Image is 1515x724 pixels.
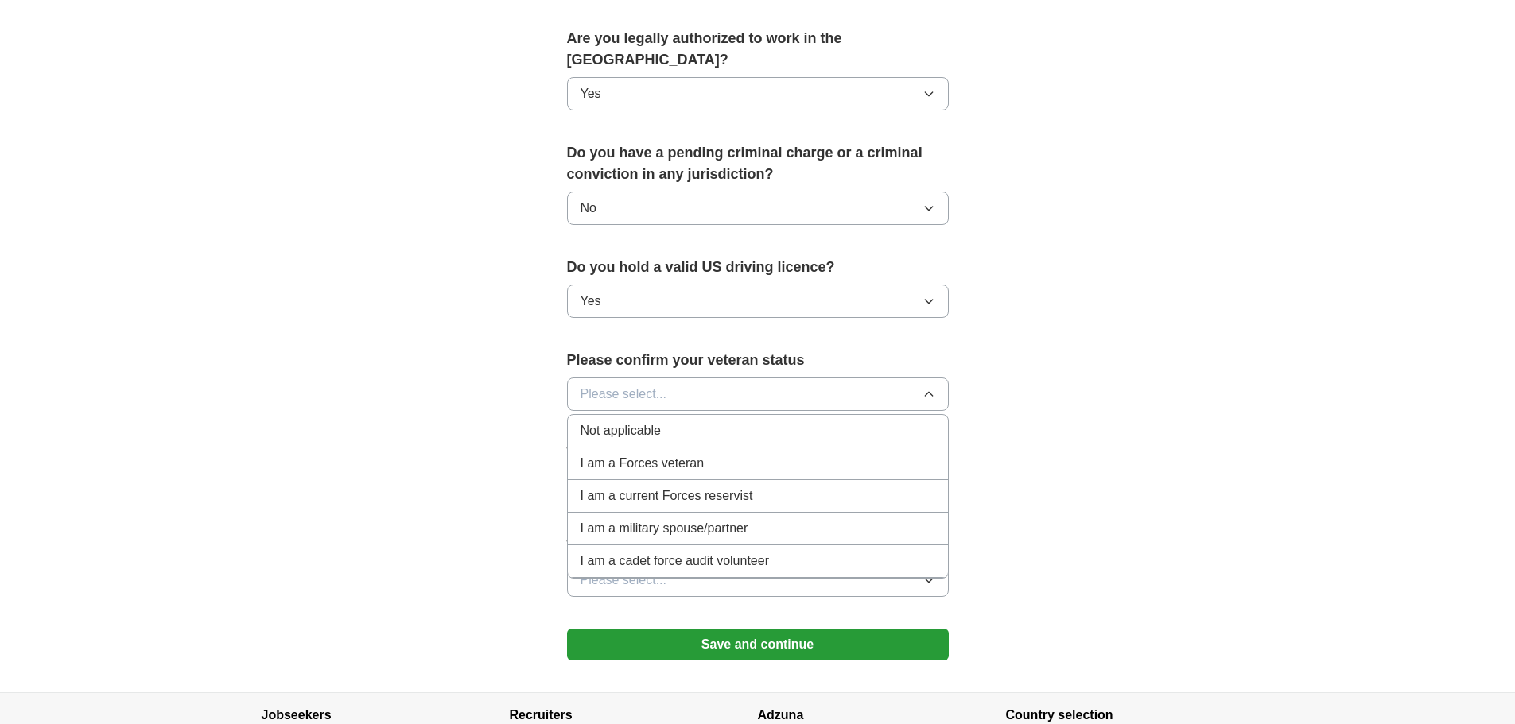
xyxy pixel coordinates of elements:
span: I am a current Forces reservist [581,486,753,505]
button: Save and continue [567,629,949,660]
span: Yes [581,84,601,103]
span: I am a cadet force audit volunteer [581,552,769,571]
button: Please select... [567,377,949,411]
span: No [581,199,596,218]
label: Do you have a pending criminal charge or a criminal conviction in any jurisdiction? [567,142,949,185]
button: No [567,192,949,225]
label: Do you hold a valid US driving licence? [567,257,949,278]
label: Please confirm your veteran status [567,350,949,371]
button: Yes [567,285,949,318]
span: Please select... [581,571,667,590]
span: I am a Forces veteran [581,454,705,473]
span: Not applicable [581,421,661,440]
button: Yes [567,77,949,110]
button: Please select... [567,563,949,597]
label: Are you legally authorized to work in the [GEOGRAPHIC_DATA]? [567,28,949,71]
span: Yes [581,292,601,311]
span: I am a military spouse/partner [581,519,748,538]
span: Please select... [581,385,667,404]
